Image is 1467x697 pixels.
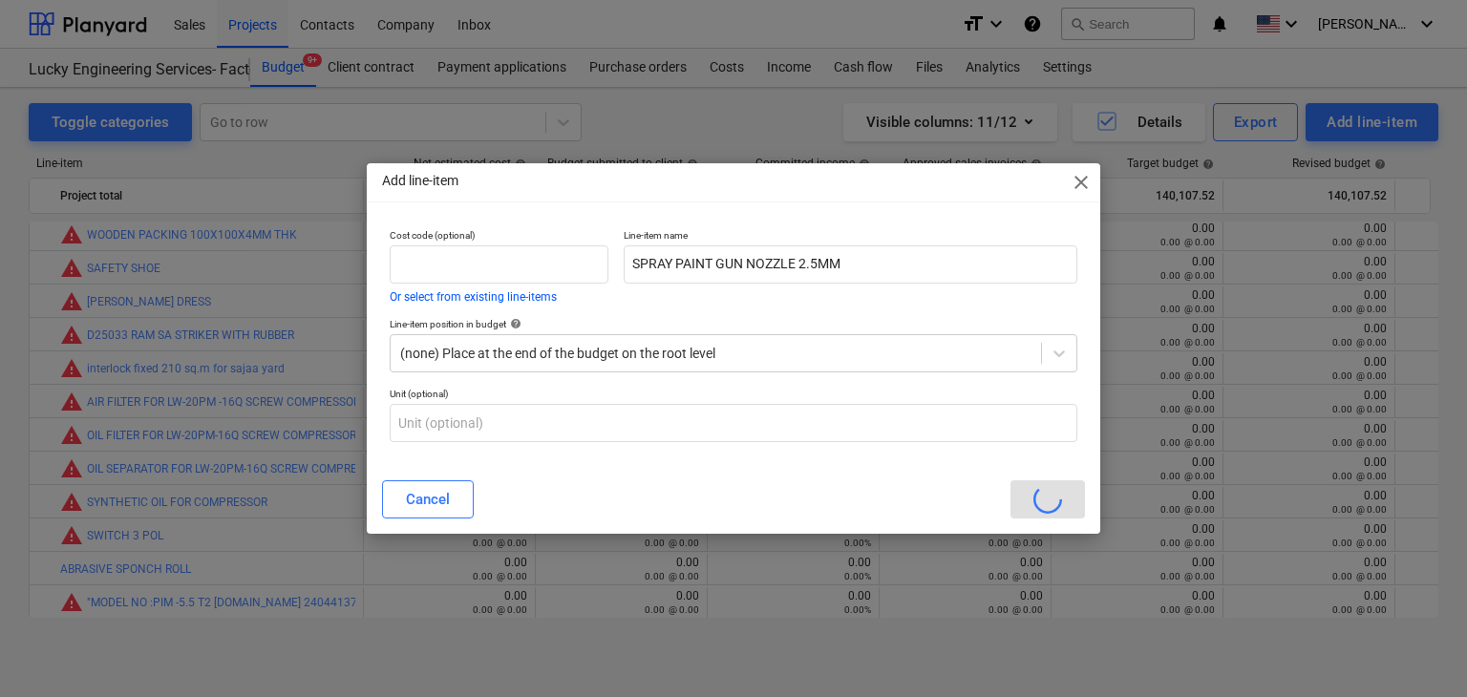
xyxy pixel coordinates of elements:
p: Add line-item [382,171,458,191]
div: Line-item position in budget [390,318,1077,330]
input: Unit (optional) [390,404,1077,442]
p: Line-item name [624,229,1077,245]
span: help [506,318,521,329]
button: Cancel [382,480,474,518]
span: close [1070,171,1093,194]
button: Or select from existing line-items [390,291,557,303]
p: Unit (optional) [390,388,1077,404]
div: Cancel [406,487,450,512]
iframe: Chat Widget [1371,605,1467,697]
p: Cost code (optional) [390,229,608,245]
